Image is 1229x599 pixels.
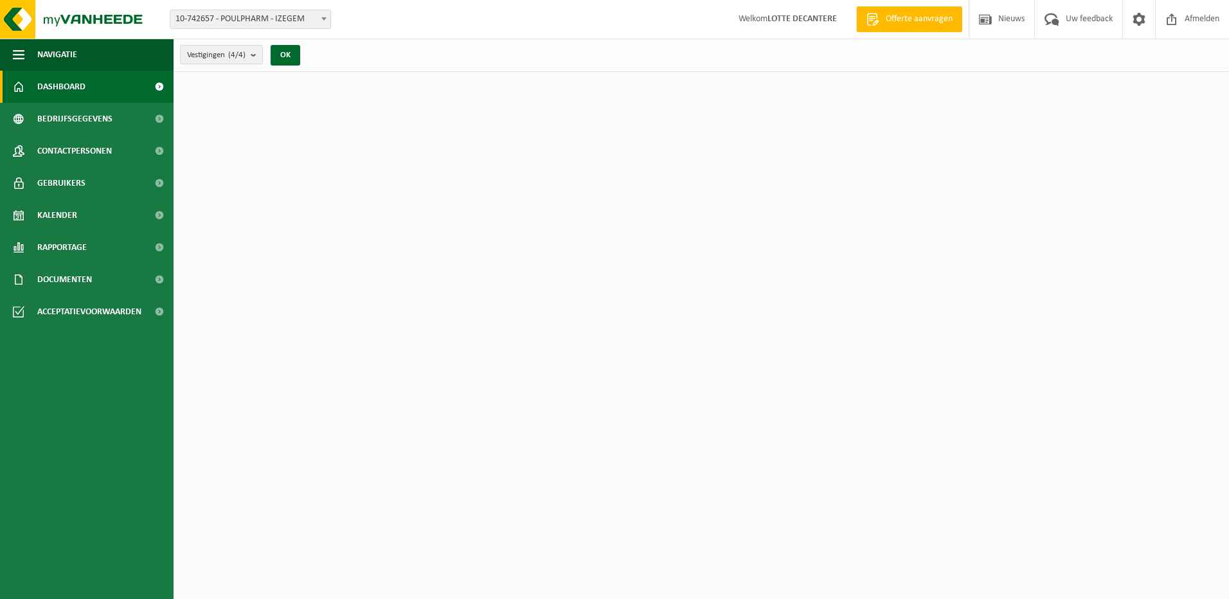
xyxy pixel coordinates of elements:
[37,167,85,199] span: Gebruikers
[170,10,331,29] span: 10-742657 - POULPHARM - IZEGEM
[883,13,956,26] span: Offerte aanvragen
[37,39,77,71] span: Navigatie
[37,103,112,135] span: Bedrijfsgegevens
[170,10,330,28] span: 10-742657 - POULPHARM - IZEGEM
[37,199,77,231] span: Kalender
[180,45,263,64] button: Vestigingen(4/4)
[37,296,141,328] span: Acceptatievoorwaarden
[767,14,837,24] strong: LOTTE DECANTERE
[37,135,112,167] span: Contactpersonen
[856,6,962,32] a: Offerte aanvragen
[271,45,300,66] button: OK
[37,264,92,296] span: Documenten
[228,51,246,59] count: (4/4)
[37,231,87,264] span: Rapportage
[37,71,85,103] span: Dashboard
[187,46,246,65] span: Vestigingen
